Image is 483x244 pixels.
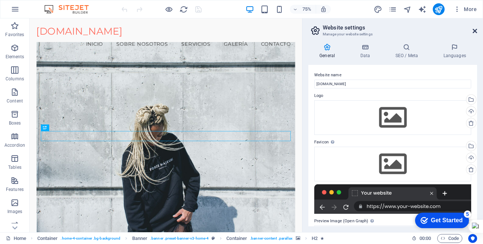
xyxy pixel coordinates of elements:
span: Code [441,234,459,243]
p: Features [6,187,24,192]
i: AI Writer [418,5,427,14]
p: Images [7,209,23,215]
button: navigator [403,5,412,14]
label: Favicon [314,138,471,147]
h2: Website settings [323,24,477,31]
div: Get Started 5 items remaining, 0% complete [6,4,60,19]
label: Website name [314,71,471,80]
span: Click to select. Double-click to edit [132,234,148,243]
span: . banner-content .parallax [250,234,292,243]
nav: breadcrumb [37,234,324,243]
span: Click to select. Double-click to edit [312,234,318,243]
div: Select files from the file manager, stock photos, or upload file(s) [314,147,471,181]
i: Navigator [403,5,412,14]
div: Get Started [22,8,54,15]
i: Design (Ctrl+Alt+Y) [374,5,382,14]
h4: General [308,43,349,59]
span: : [425,236,426,241]
i: Pages (Ctrl+Alt+S) [388,5,397,14]
p: Columns [6,76,24,82]
button: design [374,5,383,14]
label: Logo [314,91,471,100]
button: More [451,3,480,15]
span: More [453,6,477,13]
i: This element is a customizable preset [212,236,215,240]
h3: Manage your website settings [323,31,462,38]
h6: 75% [301,5,313,14]
a: Click to cancel selection. Double-click to open Pages [6,234,26,243]
h4: SEO / Meta [384,43,432,59]
i: Publish [434,5,443,14]
p: Boxes [9,120,21,126]
input: Name... [314,80,471,88]
span: . home-4-container .bg-background [61,234,120,243]
p: Accordion [4,142,25,148]
span: 00 00 [419,234,431,243]
p: Elements [6,54,24,60]
i: Reload page [179,5,188,14]
i: On resize automatically adjust zoom level to fit chosen device. [320,6,327,13]
h4: Data [349,43,384,59]
div: Select files from the file manager, stock photos, or upload file(s) [314,100,471,135]
span: Click to select. Double-click to edit [226,234,247,243]
p: Tables [8,164,21,170]
div: 5 [55,1,62,9]
img: Editor Logo [42,5,98,14]
i: This element contains a background [296,236,300,240]
button: text_generator [418,5,427,14]
button: publish [433,3,445,15]
span: Click to select. Double-click to edit [37,234,58,243]
p: Favorites [5,32,24,38]
h6: Session time [412,234,431,243]
label: Preview Image (Open Graph) [314,217,471,226]
button: Code [437,234,462,243]
button: Click here to leave preview mode and continue editing [164,5,173,14]
button: pages [388,5,397,14]
h4: Languages [432,43,477,59]
i: Element contains an animation [321,236,324,240]
button: reload [179,5,188,14]
p: Content [7,98,23,104]
span: . banner .preset-banner-v3-home-4 [150,234,209,243]
button: Usercentrics [468,234,477,243]
button: 75% [290,5,316,14]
